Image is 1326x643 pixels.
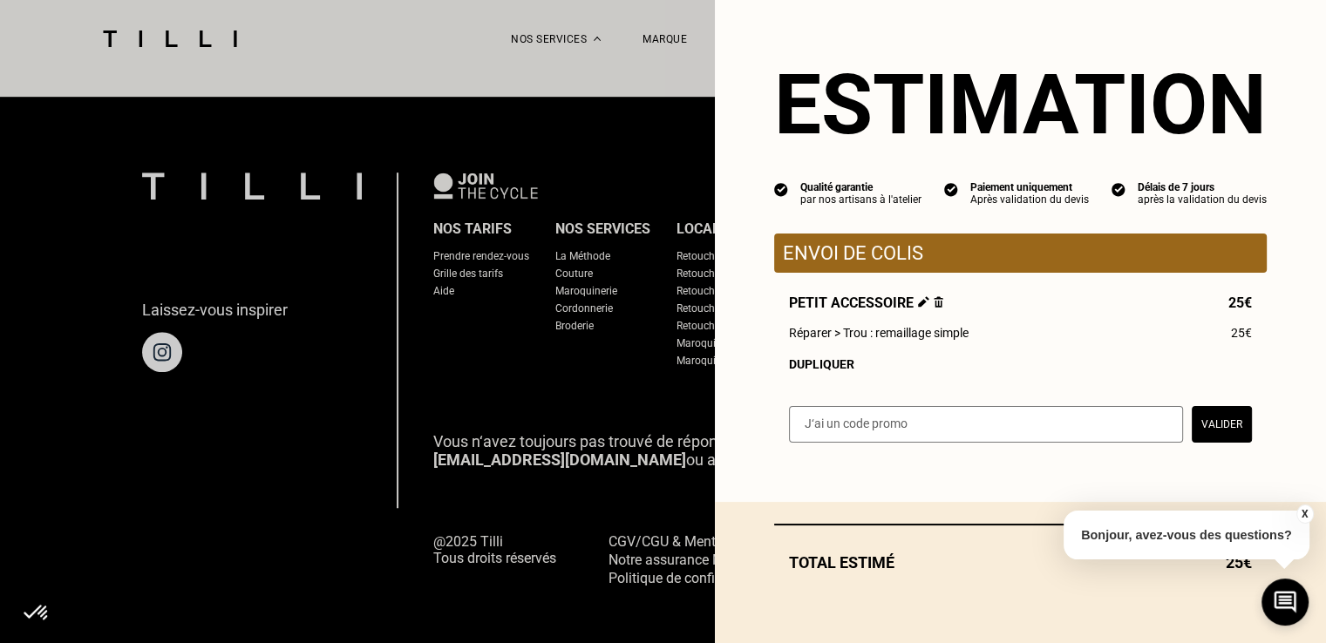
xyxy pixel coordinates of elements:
div: Total estimé [774,553,1267,572]
p: Bonjour, avez-vous des questions? [1064,511,1309,559]
img: Supprimer [934,296,943,308]
img: icon list info [944,181,958,197]
span: 25€ [1228,294,1252,311]
img: Éditer [918,296,929,308]
span: Réparer > Trou : remaillage simple [789,326,969,340]
div: par nos artisans à l'atelier [800,193,921,206]
div: Qualité garantie [800,181,921,193]
input: J‘ai un code promo [789,406,1183,443]
img: icon list info [1112,181,1125,197]
p: Envoi de colis [783,242,1258,264]
section: Estimation [774,56,1267,153]
div: Après validation du devis [970,193,1089,206]
div: Paiement uniquement [970,181,1089,193]
img: icon list info [774,181,788,197]
div: Délais de 7 jours [1138,181,1267,193]
button: X [1295,504,1313,524]
div: Dupliquer [789,357,1252,371]
div: après la validation du devis [1138,193,1267,206]
span: Petit accessoire [789,294,943,311]
span: 25€ [1231,326,1252,340]
button: Valider [1192,406,1252,443]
